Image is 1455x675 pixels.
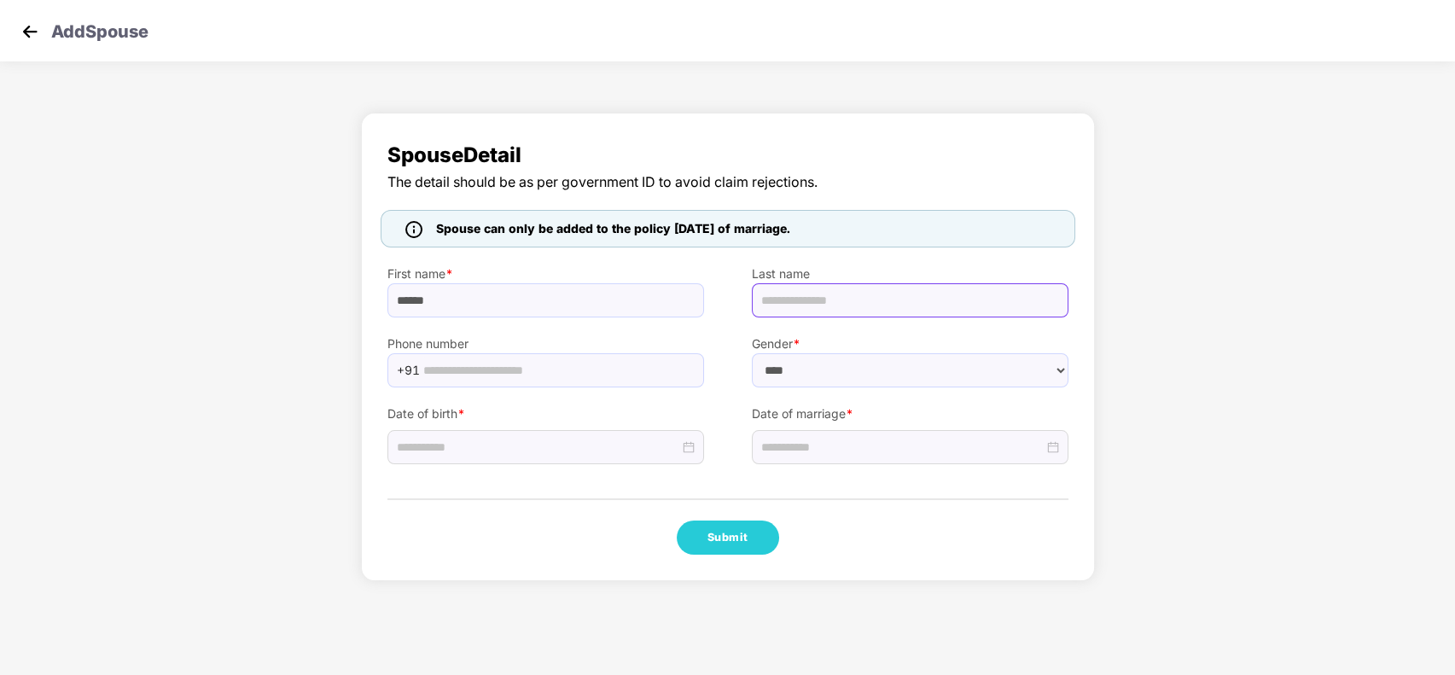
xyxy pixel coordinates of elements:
[752,265,1068,283] label: Last name
[17,19,43,44] img: svg+xml;base64,PHN2ZyB4bWxucz0iaHR0cDovL3d3dy53My5vcmcvMjAwMC9zdmciIHdpZHRoPSIzMCIgaGVpZ2h0PSIzMC...
[387,335,704,353] label: Phone number
[387,172,1068,193] span: The detail should be as per government ID to avoid claim rejections.
[387,404,704,423] label: Date of birth
[51,19,148,39] p: Add Spouse
[436,219,790,238] span: Spouse can only be added to the policy [DATE] of marriage.
[677,521,779,555] button: Submit
[752,335,1068,353] label: Gender
[752,404,1068,423] label: Date of marriage
[387,265,704,283] label: First name
[387,139,1068,172] span: Spouse Detail
[405,221,422,238] img: icon
[397,358,420,383] span: +91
